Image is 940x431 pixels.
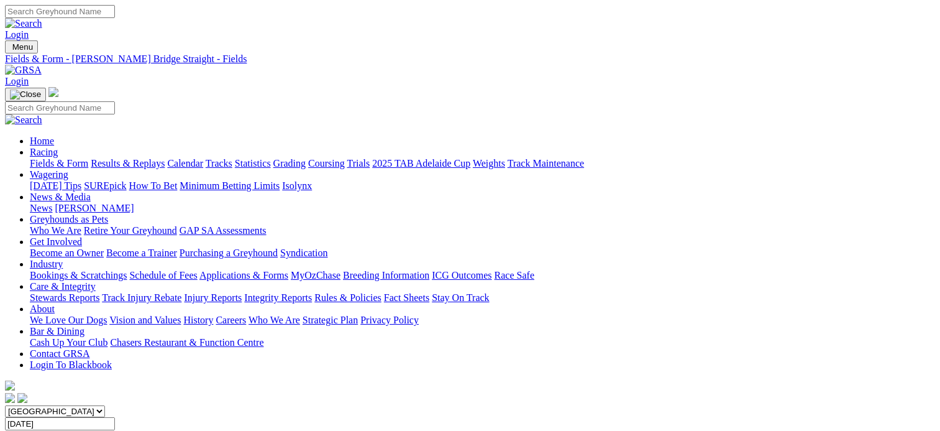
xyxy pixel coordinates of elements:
a: Login To Blackbook [30,359,112,370]
a: History [183,315,213,325]
div: Bar & Dining [30,337,935,348]
a: Fields & Form - [PERSON_NAME] Bridge Straight - Fields [5,53,935,65]
div: Care & Integrity [30,292,935,304]
a: About [30,304,55,314]
a: Strategic Plan [303,315,358,325]
a: Privacy Policy [360,315,419,325]
a: Who We Are [30,225,81,236]
a: Careers [216,315,246,325]
div: News & Media [30,203,935,214]
a: MyOzChase [291,270,340,280]
input: Search [5,101,115,114]
a: Care & Integrity [30,281,96,292]
a: Integrity Reports [244,292,312,303]
a: Who We Are [249,315,300,325]
a: Get Involved [30,236,82,247]
a: Weights [473,158,505,169]
a: Minimum Betting Limits [180,180,280,191]
a: How To Bet [129,180,178,191]
a: 2025 TAB Adelaide Cup [372,158,470,169]
a: Injury Reports [184,292,242,303]
a: Fact Sheets [384,292,429,303]
a: Wagering [30,169,68,180]
a: GAP SA Assessments [180,225,267,236]
a: Statistics [235,158,271,169]
a: Tracks [206,158,232,169]
a: Track Injury Rebate [102,292,181,303]
a: Rules & Policies [314,292,381,303]
div: Racing [30,158,935,169]
input: Search [5,5,115,18]
a: Track Maintenance [508,158,584,169]
a: Racing [30,147,58,157]
a: Trials [347,158,370,169]
a: Contact GRSA [30,348,89,359]
a: Results & Replays [91,158,165,169]
img: Search [5,18,42,29]
a: Home [30,136,54,146]
a: Coursing [308,158,345,169]
img: twitter.svg [17,393,27,403]
a: Vision and Values [109,315,181,325]
img: logo-grsa-white.png [48,87,58,97]
img: GRSA [5,65,42,76]
a: Calendar [167,158,203,169]
a: ICG Outcomes [432,270,491,280]
a: Cash Up Your Club [30,337,107,348]
a: Applications & Forms [199,270,288,280]
a: SUREpick [84,180,126,191]
a: Bar & Dining [30,326,84,336]
a: News & Media [30,192,91,202]
div: Get Involved [30,248,935,259]
a: Retire Your Greyhound [84,225,177,236]
a: Chasers Restaurant & Function Centre [110,337,263,348]
a: Schedule of Fees [129,270,197,280]
a: Syndication [280,248,327,258]
a: Become a Trainer [106,248,177,258]
a: Purchasing a Greyhound [180,248,278,258]
a: Become an Owner [30,248,104,258]
img: logo-grsa-white.png [5,381,15,391]
a: Bookings & Scratchings [30,270,127,280]
a: Stewards Reports [30,292,99,303]
img: facebook.svg [5,393,15,403]
button: Toggle navigation [5,40,38,53]
a: Login [5,29,29,40]
img: Search [5,114,42,126]
div: Industry [30,270,935,281]
a: We Love Our Dogs [30,315,107,325]
span: Menu [12,42,33,52]
input: Select date [5,417,115,430]
a: Greyhounds as Pets [30,214,108,225]
a: [DATE] Tips [30,180,81,191]
a: Fields & Form [30,158,88,169]
a: Grading [273,158,306,169]
button: Toggle navigation [5,88,46,101]
a: Login [5,76,29,86]
a: Breeding Information [343,270,429,280]
a: [PERSON_NAME] [55,203,134,213]
a: Isolynx [282,180,312,191]
a: News [30,203,52,213]
a: Stay On Track [432,292,489,303]
a: Race Safe [494,270,534,280]
div: Greyhounds as Pets [30,225,935,236]
div: Wagering [30,180,935,192]
a: Industry [30,259,63,269]
img: Close [10,90,41,100]
div: About [30,315,935,326]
